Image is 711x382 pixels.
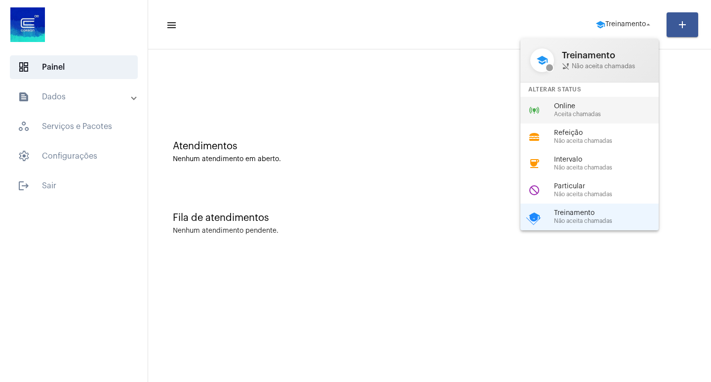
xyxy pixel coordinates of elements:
span: Online [554,103,667,110]
span: Não aceita chamadas [554,165,667,171]
mat-icon: coffee [528,158,540,170]
span: Intervalo [554,156,667,164]
mat-icon: phone_disabled [562,62,570,70]
mat-icon: school [530,48,554,72]
mat-icon: online_prediction [528,104,540,116]
span: Não aceita chamadas [554,191,667,198]
span: Não aceita chamadas [554,218,667,224]
mat-icon: school [528,211,540,223]
span: Aceita chamadas [554,111,667,118]
span: Refeição [554,129,667,137]
span: Particular [554,183,667,190]
mat-icon: do_not_disturb [528,184,540,196]
mat-icon: check_circle [526,211,541,225]
span: Treinamento [562,50,649,60]
span: Não aceita chamadas [554,138,667,144]
mat-icon: lunch_dining [528,131,540,143]
span: Não aceita chamadas [562,62,649,70]
span: Treinamento [554,210,667,217]
div: Alterar Status [520,83,659,97]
